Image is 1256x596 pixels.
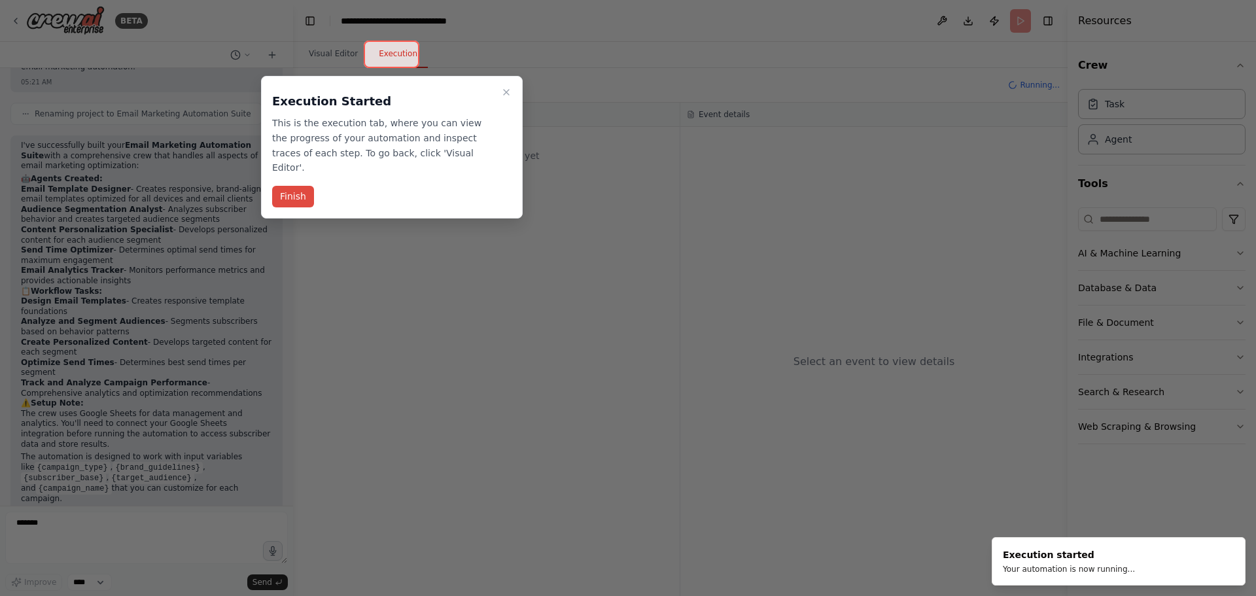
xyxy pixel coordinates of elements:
[272,92,496,111] h3: Execution Started
[498,84,514,100] button: Close walkthrough
[272,116,496,175] p: This is the execution tab, where you can view the progress of your automation and inspect traces ...
[272,186,314,207] button: Finish
[1003,548,1135,561] div: Execution started
[1003,564,1135,574] div: Your automation is now running...
[301,12,319,30] button: Hide left sidebar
